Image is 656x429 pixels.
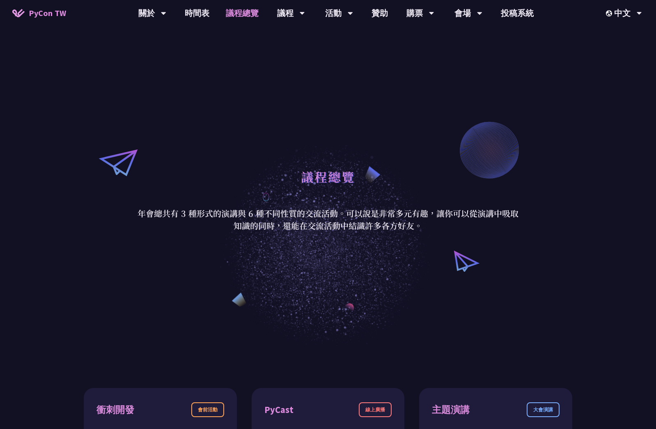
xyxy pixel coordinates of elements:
[527,402,560,417] div: 大會演講
[29,7,66,19] span: PyCon TW
[4,3,74,23] a: PyCon TW
[96,403,134,417] div: 衝刺開發
[301,164,355,189] h1: 議程總覽
[12,9,25,17] img: Home icon of PyCon TW 2025
[432,403,470,417] div: 主題演講
[137,207,519,232] p: 年會總共有 3 種形式的演講與 6 種不同性質的交流活動。可以說是非常多元有趣，讓你可以從演講中吸取知識的同時，還能在交流活動中結識許多各方好友。
[359,402,392,417] div: 線上廣播
[264,403,294,417] div: PyCast
[606,10,614,16] img: Locale Icon
[191,402,224,417] div: 會前活動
